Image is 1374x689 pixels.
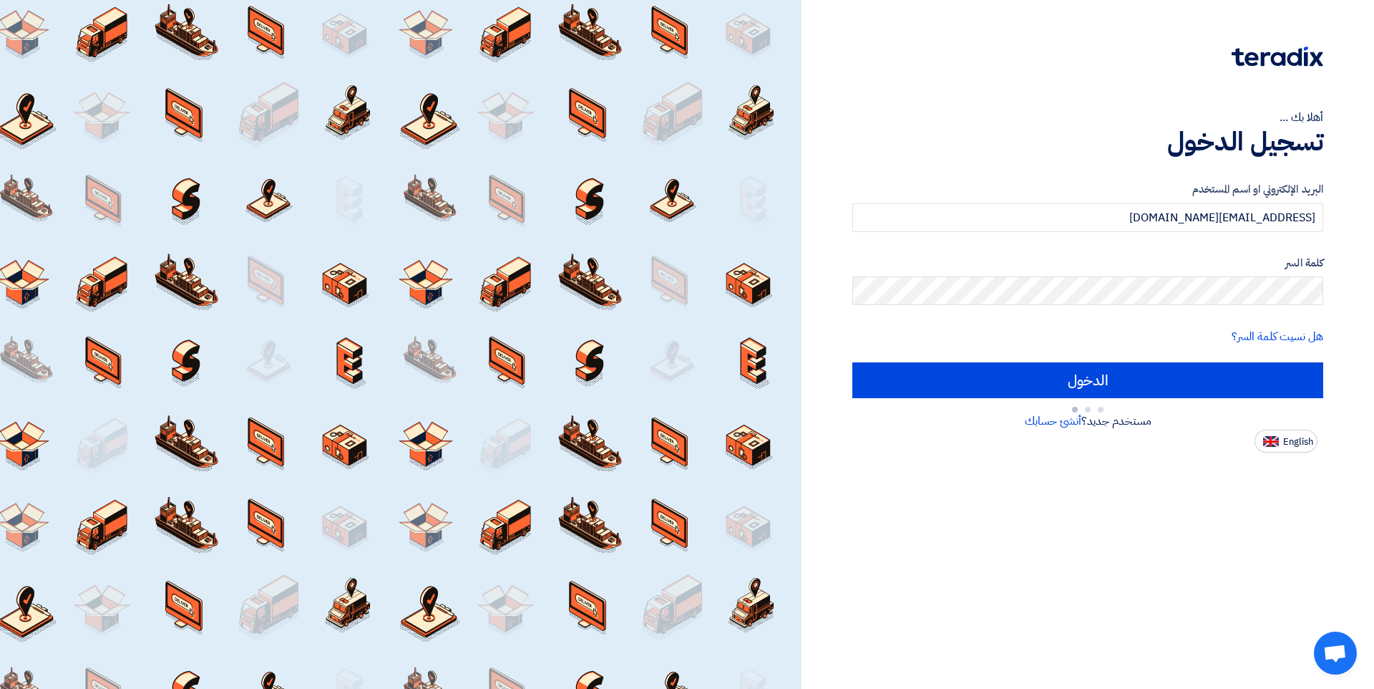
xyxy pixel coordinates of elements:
button: English [1254,430,1317,453]
label: البريد الإلكتروني او اسم المستخدم [852,181,1323,198]
a: أنشئ حسابك [1025,413,1081,430]
input: أدخل بريد العمل الإلكتروني او اسم المستخدم الخاص بك ... [852,203,1323,232]
h1: تسجيل الدخول [852,126,1323,158]
a: هل نسيت كلمة السر؟ [1232,328,1323,345]
img: Teradix logo [1232,47,1323,67]
div: أهلا بك ... [852,109,1323,126]
div: Open chat [1314,632,1357,675]
input: الدخول [852,362,1323,398]
label: كلمة السر [852,255,1323,271]
img: en-US.png [1263,436,1279,447]
span: English [1283,437,1313,447]
div: مستخدم جديد؟ [852,413,1323,430]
